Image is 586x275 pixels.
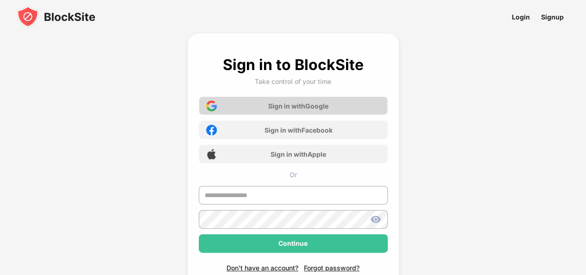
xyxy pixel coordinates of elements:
[265,126,333,134] div: Sign in with Facebook
[506,6,536,27] a: Login
[206,149,217,160] img: apple-icon.png
[304,264,359,272] div: Forgot password?
[223,56,364,74] div: Sign in to BlockSite
[536,6,569,27] a: Signup
[255,77,331,85] div: Take control of your time
[227,264,298,272] div: Don't have an account?
[206,101,217,111] img: google-icon.png
[199,171,388,179] div: Or
[17,6,95,28] img: blocksite-icon-black.svg
[271,150,326,158] div: Sign in with Apple
[370,214,381,225] img: show-password.svg
[206,125,217,135] img: facebook-icon.png
[268,102,328,110] div: Sign in with Google
[278,240,308,247] div: Continue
